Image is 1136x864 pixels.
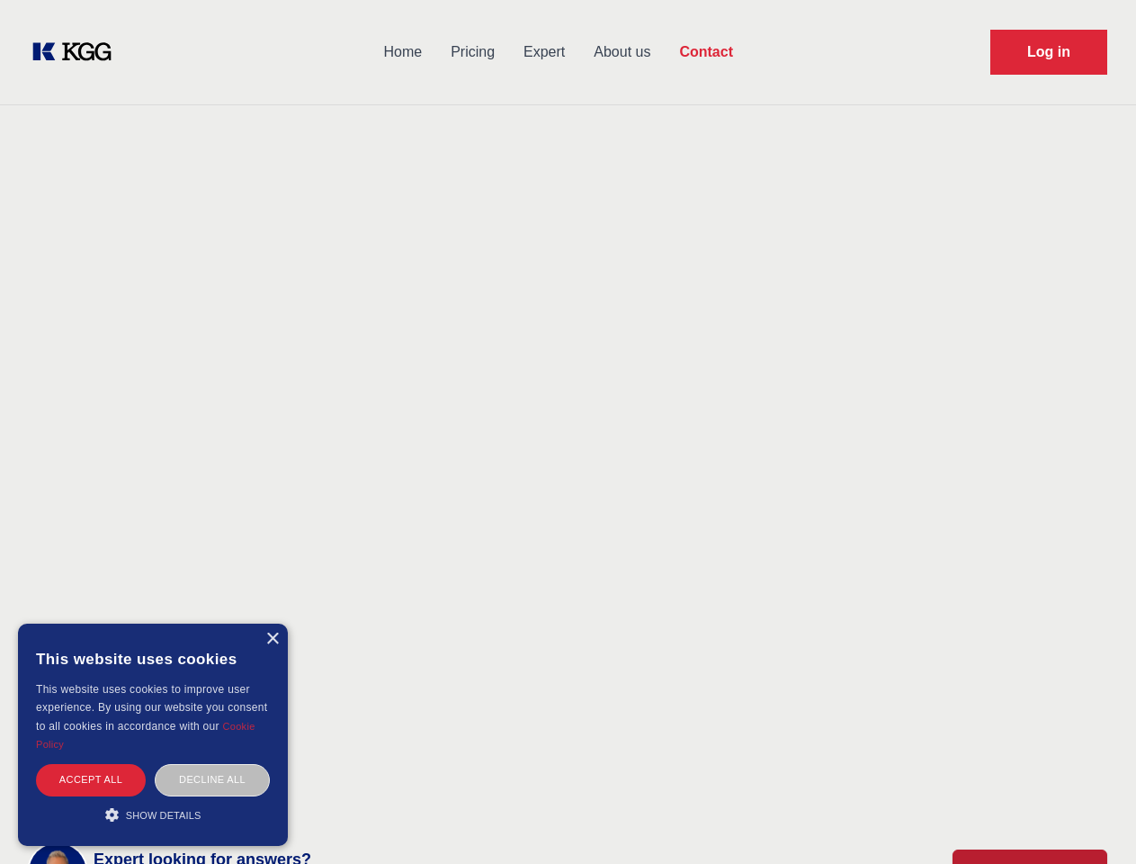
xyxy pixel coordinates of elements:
[1046,778,1136,864] iframe: Chat Widget
[36,637,270,680] div: This website uses cookies
[36,683,267,733] span: This website uses cookies to improve user experience. By using our website you consent to all coo...
[29,38,126,67] a: KOL Knowledge Platform: Talk to Key External Experts (KEE)
[509,29,579,76] a: Expert
[265,633,279,646] div: Close
[36,764,146,796] div: Accept all
[665,29,747,76] a: Contact
[36,805,270,823] div: Show details
[126,810,201,821] span: Show details
[990,30,1107,75] a: Request Demo
[579,29,665,76] a: About us
[436,29,509,76] a: Pricing
[155,764,270,796] div: Decline all
[369,29,436,76] a: Home
[36,721,255,750] a: Cookie Policy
